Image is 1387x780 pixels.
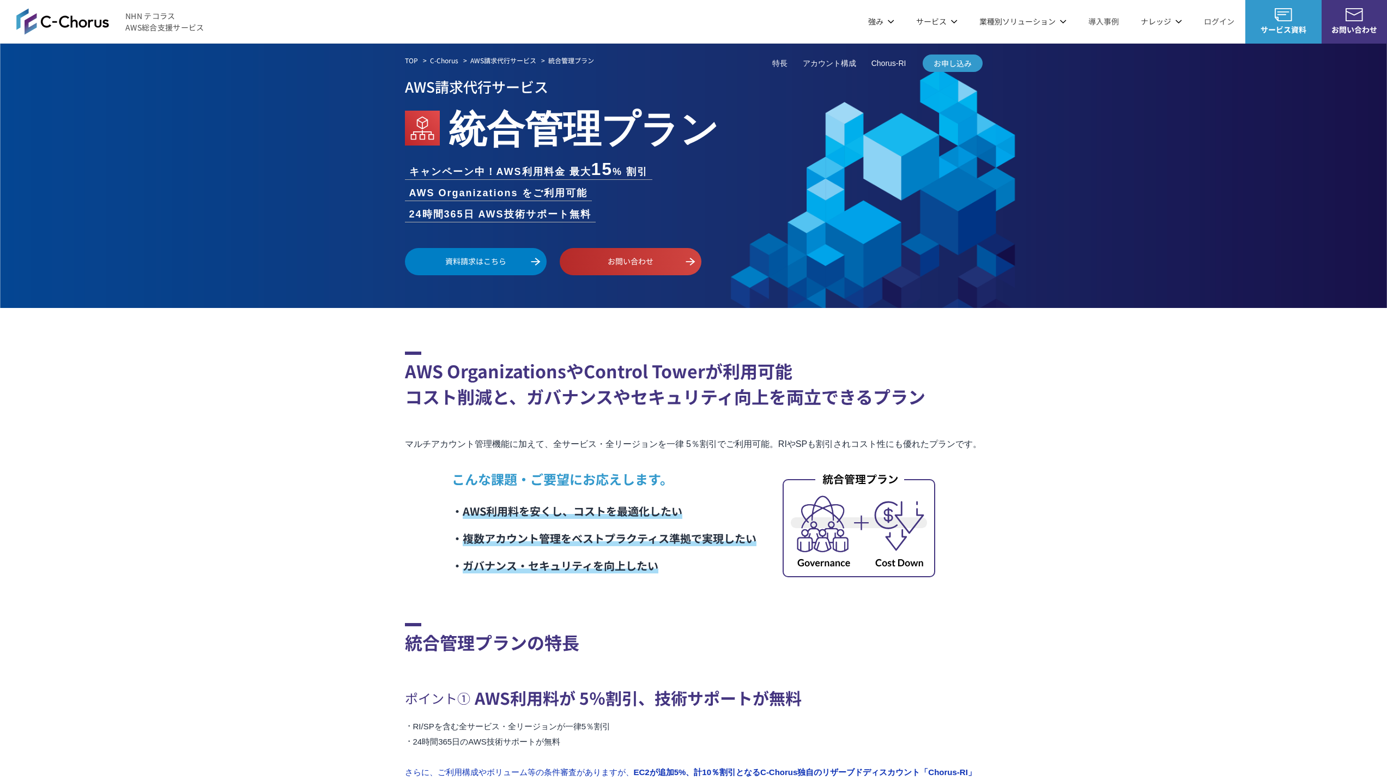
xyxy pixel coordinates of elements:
[979,16,1067,27] p: 業種別ソリューション
[405,719,983,734] li: RI/SPを含む全サービス・全リージョンが一律5％割引
[1088,16,1119,27] a: 導入事例
[463,558,658,573] span: ガバナンス・セキュリティを向上したい
[868,16,894,27] p: 強み
[548,56,594,65] em: 統合管理プラン
[591,159,613,179] span: 15
[405,437,983,452] p: マルチアカウント管理機能に加えて、全サービス・全リージョンを一律 5％割引でご利用可能。RIやSPも割引されコスト性にも優れたプランです。
[452,552,756,579] li: ・
[452,498,756,525] li: ・
[125,10,204,33] span: NHN テコラス AWS総合支援サービス
[1322,24,1387,35] span: お問い合わせ
[405,207,596,222] li: 24時間365日 AWS技術サポート無料
[16,8,109,34] img: AWS総合支援サービス C-Chorus
[634,767,976,777] strong: EC2が追加5%、計10％割引となるC-Chorus独自のリザーブドディスカウント「Chorus-RI」
[803,58,856,69] a: アカウント構成
[923,55,983,72] a: お申し込み
[16,8,204,34] a: AWS総合支援サービス C-ChorusNHN テコラスAWS総合支援サービス
[783,471,935,577] img: 統合管理プラン_内容イメージ
[405,160,653,179] li: キャンペーン中！AWS利用料金 最大 % 割引
[405,686,470,710] span: ポイント①
[1245,24,1322,35] span: サービス資料
[1141,16,1182,27] p: ナレッジ
[923,58,983,69] span: お申し込み
[560,248,701,275] a: お問い合わせ
[405,623,983,655] h2: 統合管理プランの特長
[1275,8,1292,21] img: AWS総合支援サービス C-Chorus サービス資料
[430,56,458,65] a: C-Chorus
[405,352,983,409] h2: AWS OrganizationsやControl Towerが利用可能 コスト削減と、ガバナンスやセキュリティ向上を両立できるプラン
[772,58,788,69] a: 特長
[1204,16,1234,27] a: ログイン
[452,469,756,489] p: こんな課題・ご要望にお応えします。
[405,111,440,146] img: AWS Organizations
[452,525,756,552] li: ・
[405,682,983,714] h3: AWS利用料が 5％割引、技術サポートが無料
[449,98,719,154] em: 統合管理プラン
[916,16,958,27] p: サービス
[405,56,418,65] a: TOP
[405,734,983,749] li: 24時間365日のAWS技術サポートが無料
[463,530,756,546] span: 複数アカウント管理をベストプラクティス準拠で実現したい
[470,56,536,65] a: AWS請求代行サービス
[405,248,547,275] a: 資料請求はこちら
[405,75,983,98] p: AWS請求代行サービス
[1346,8,1363,21] img: お問い合わせ
[871,58,906,69] a: Chorus-RI
[463,503,682,519] span: AWS利用料を安くし、コストを最適化したい
[405,186,592,201] li: AWS Organizations をご利用可能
